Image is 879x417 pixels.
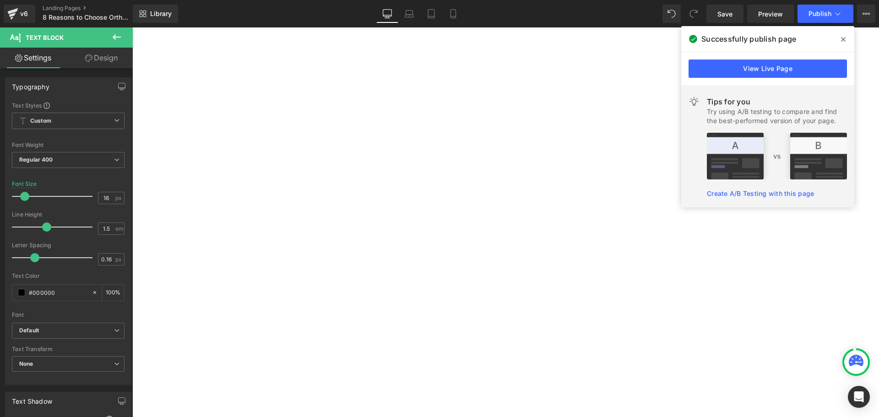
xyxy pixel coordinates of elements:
div: Text Color [12,273,125,279]
span: Publish [808,10,831,17]
a: Desktop [376,5,398,23]
div: Font Weight [12,142,125,148]
a: View Live Page [689,60,847,78]
a: Landing Pages [43,5,148,12]
img: light.svg [689,96,700,107]
b: None [19,360,33,367]
a: Tablet [420,5,442,23]
a: v6 [4,5,35,23]
b: Custom [30,117,51,125]
div: Font Size [12,181,37,187]
div: v6 [18,8,30,20]
span: Library [150,10,172,18]
b: Regular 400 [19,156,53,163]
a: Preview [747,5,794,23]
div: Line Height [12,211,125,218]
a: Laptop [398,5,420,23]
a: New Library [133,5,178,23]
span: 8 Reasons to Choose Orthopaedic Slippers [43,14,130,21]
button: Undo [662,5,681,23]
div: Font [12,312,125,318]
div: Try using A/B testing to compare and find the best-performed version of your page. [707,107,847,125]
span: Text Block [26,34,64,41]
a: Design [68,48,135,68]
div: Text Styles [12,102,125,109]
span: Save [717,9,732,19]
div: Open Intercom Messenger [848,386,870,408]
i: Default [19,327,39,335]
span: em [115,226,123,232]
button: More [857,5,875,23]
div: Tips for you [707,96,847,107]
div: Text Transform [12,346,125,352]
span: px [115,195,123,201]
span: Successfully publish page [701,33,796,44]
input: Color [29,287,87,298]
span: Preview [758,9,783,19]
img: tip.png [707,133,847,179]
div: % [102,285,124,301]
div: Letter Spacing [12,242,125,249]
a: Create A/B Testing with this page [707,190,814,197]
button: Redo [684,5,703,23]
div: Text Shadow [12,392,52,405]
div: Typography [12,78,49,91]
a: Mobile [442,5,464,23]
span: px [115,256,123,262]
button: Publish [798,5,853,23]
iframe: To enrich screen reader interactions, please activate Accessibility in Grammarly extension settings [132,27,879,417]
